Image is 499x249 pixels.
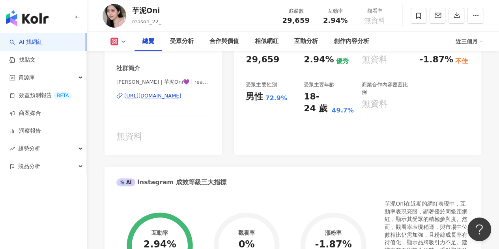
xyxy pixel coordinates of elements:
div: 總覽 [142,37,154,46]
span: reason_22_ [132,19,161,24]
div: 無資料 [116,131,210,143]
div: 互動率 [320,7,350,15]
iframe: Help Scout Beacon - Open [467,217,491,241]
img: KOL Avatar [103,4,126,28]
div: 互動率 [151,230,168,236]
a: 商案媒合 [9,109,41,117]
div: 合作與價值 [209,37,239,46]
div: 受眾主要性別 [246,81,277,88]
div: 社群簡介 [116,64,140,73]
span: [PERSON_NAME]｜芋泥Oni💜 | reason_22_ [116,79,210,86]
div: 優秀 [336,57,348,66]
a: 效益預測報告BETA [9,92,72,99]
div: 觀看率 [238,230,255,236]
div: 商業合作內容覆蓋比例 [362,81,412,95]
div: 觀看率 [360,7,390,15]
div: 漲粉率 [325,230,342,236]
div: 追蹤數 [281,7,311,15]
div: [URL][DOMAIN_NAME] [124,92,181,99]
div: 18-24 歲 [304,91,330,115]
div: 創作內容分析 [334,37,369,46]
span: 2.94% [323,17,348,24]
div: 受眾分析 [170,37,194,46]
div: 無資料 [362,54,388,66]
span: 資源庫 [18,69,35,86]
div: 相似網紅 [255,37,278,46]
div: 72.9% [265,94,287,103]
div: 無資料 [362,98,388,110]
div: 29,659 [246,54,279,66]
span: rise [9,146,15,152]
div: 49.7% [332,106,354,115]
div: 互動分析 [294,37,318,46]
span: 競品分析 [18,157,40,175]
div: AI [116,178,135,186]
div: -1.87% [419,54,453,66]
a: searchAI 找網紅 [9,38,43,46]
span: 趨勢分析 [18,140,40,157]
div: Instagram 成效等級三大指標 [116,178,226,187]
div: 2.94% [304,54,334,66]
a: 洞察報告 [9,127,41,135]
div: 受眾主要年齡 [304,81,335,88]
a: 找貼文 [9,56,36,64]
img: logo [6,10,49,26]
div: 近三個月 [456,35,483,48]
span: 29,659 [282,16,309,24]
a: [URL][DOMAIN_NAME] [116,92,210,99]
div: 芋泥Oni [132,6,161,15]
span: 無資料 [364,17,385,24]
div: 男性 [246,91,263,103]
div: 不佳 [455,57,468,66]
